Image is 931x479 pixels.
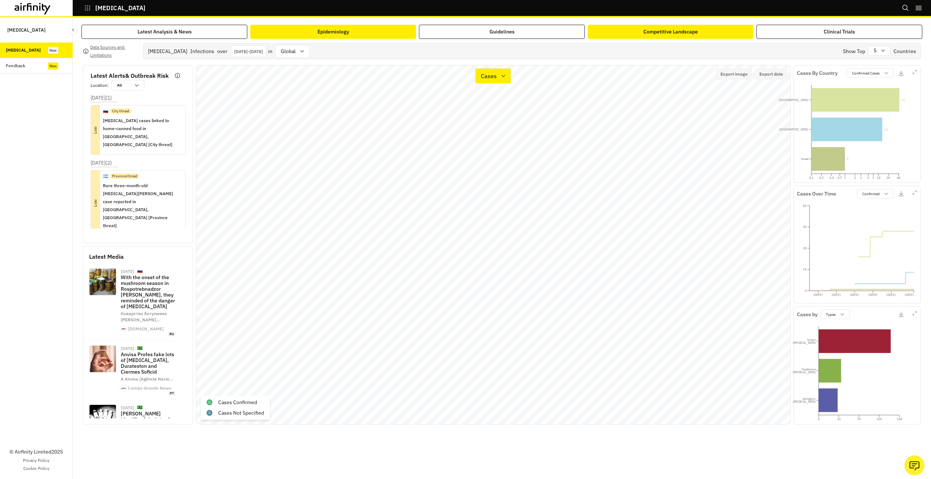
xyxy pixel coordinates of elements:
a: [DATE]🇧🇷[PERSON_NAME] identifies fake lots of botulin and anabolic toxin [83,400,181,459]
tspan: [DATE] [832,293,841,297]
span: ru [168,332,175,337]
div: Campo Grande News [128,386,171,390]
div: [MEDICAL_DATA] [6,47,41,53]
img: apple-touch-icon-180.png [121,326,126,331]
tspan: Foodborne [802,367,816,371]
p: Cases Not Specified [218,409,264,417]
img: android-icon-192x192.png [121,386,126,391]
tspan: [DATE] [905,293,914,297]
a: Privacy Policy [23,457,49,464]
p: City threat [112,108,129,114]
p: [MEDICAL_DATA] [7,23,45,37]
p: [MEDICAL_DATA] [95,5,145,11]
div: Guidelines [490,28,515,36]
img: 2bm3nsc4n6sk0.jpg [89,346,116,372]
tspan: [DATE] [887,293,896,297]
img: e8fb93d58a133fa292838567d1e798ec.jpg [89,269,116,295]
p: [PERSON_NAME] identifies fake lots of botulin and anabolic toxin [121,411,175,434]
tspan: 7 [872,176,874,180]
p: [MEDICAL_DATA] cases linked to home-canned food in [GEOGRAPHIC_DATA], [GEOGRAPHIC_DATA] [City thr... [103,117,179,149]
tspan: 70 [857,417,861,421]
p: Latest Alerts & Outbreak Risk [91,71,169,80]
p: Cases by [797,311,818,318]
tspan: 0.2 [819,176,824,180]
a: [DATE]🇷🇺With the onset of the mushroom season in Rospotrebnadzor [PERSON_NAME], they reminded of ... [83,264,181,341]
tspan: Israel [801,157,808,161]
tspan: 0.7 [838,176,842,180]
span: pt [168,391,175,396]
div: Clinical Trials [824,28,855,36]
div: Epidemiology [317,28,349,36]
button: Export image [716,68,752,80]
tspan: 0.4 [830,176,834,180]
tspan: 0 [818,417,820,421]
button: Ask our analysts [904,455,924,475]
div: New [48,63,58,69]
tspan: 0.1 [809,176,814,180]
div: Competitive Landscape [643,28,698,36]
div: Latest Analysis & News [137,28,192,36]
div: [DATE] [121,406,134,410]
tspan: [DATE] [850,293,859,297]
tspan: 1 [844,176,846,180]
button: Data Sources and Limitations [83,45,137,57]
p: 🇧🇷 [137,404,143,411]
p: 🇷🇺 [103,108,108,114]
tspan: 60 [803,204,807,208]
tspan: 45 [803,225,807,229]
tspan: [DATE] [868,293,878,297]
p: 5 [874,47,876,55]
p: Data Sources and Limitations [90,43,137,59]
tspan: 42 [901,97,906,102]
tspan: [GEOGRAPHIC_DATA] [779,128,808,131]
div: [MEDICAL_DATA] [148,48,187,55]
span: A Anvisa (Agência Nacio … [121,376,173,382]
p: Latest Media [89,252,187,261]
p: 🇦🇷 [103,173,108,180]
p: 🇷🇺 [137,268,143,274]
p: Types [826,312,836,317]
button: Export data [755,68,787,80]
button: Interact with the calendar and add the check-in date for your trip. [231,45,266,57]
p: Rare three-month-old [MEDICAL_DATA][PERSON_NAME] case reported in [GEOGRAPHIC_DATA], [GEOGRAPHIC_... [103,182,179,230]
p: Cases Confirmed [218,399,257,406]
p: Low [71,125,120,134]
p: [DATE] ( 1 ) [91,94,112,102]
tspan: 1 [847,157,849,161]
p: With the onset of the mushroom season in Rospotrebnadzor [PERSON_NAME], they reminded of the dang... [121,274,175,309]
p: Province threat [112,173,137,179]
div: New [48,47,58,54]
div: [DOMAIN_NAME] [128,327,164,331]
p: Confirmed [862,191,880,197]
p: Anvisa Profes fake lots of [MEDICAL_DATA], Durateston and Ciermes Soficid [121,351,175,375]
tspan: 13 [884,127,888,132]
button: [MEDICAL_DATA] [84,2,145,14]
div: [DATE] [121,269,134,274]
p: Cases By Country [797,69,838,77]
tspan: Infant [807,338,816,342]
tspan: 35 [837,417,841,421]
p: Cases Over Time [797,190,836,198]
a: Cookie Policy [23,465,49,472]
p: [DATE] ( 2 ) [91,159,112,167]
tspan: 40 [897,176,900,180]
p: over [217,48,227,55]
tspan: 3 [860,176,862,180]
tspan: [MEDICAL_DATA] [793,400,816,404]
tspan: 5 [867,176,869,180]
div: Feedback [6,63,25,69]
tspan: 0 [805,289,807,293]
p: Cases [481,72,497,80]
p: © Airfinity Limited 2025 [9,448,63,456]
tspan: 140 [897,417,902,421]
button: Search [902,2,909,14]
tspan: [GEOGRAPHIC_DATA] [779,98,808,102]
img: 28544_1B84F6BDB340DCFB.jpg [89,405,116,431]
tspan: 30 [803,246,807,250]
p: 🇧🇷 [137,345,143,351]
a: [DATE]🇧🇷Anvisa Profes fake lots of [MEDICAL_DATA], Durateston and Ciermes SoficidA Anvisa (Agênci... [83,341,181,400]
tspan: 10 [877,176,880,180]
tspan: [MEDICAL_DATA] [793,370,816,374]
tspan: 2 [854,176,856,180]
p: Show Top [843,48,865,55]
